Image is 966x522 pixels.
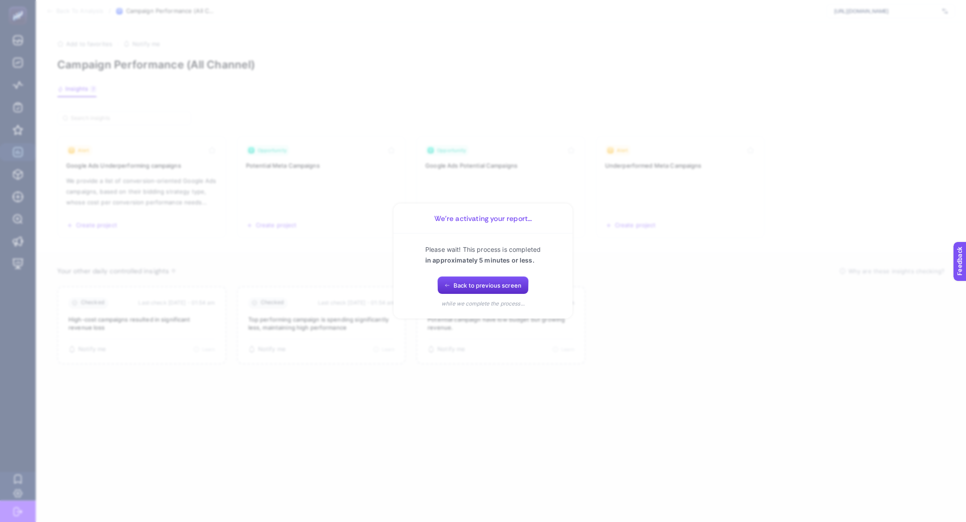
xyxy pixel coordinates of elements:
[5,3,34,10] span: Feedback
[453,282,521,289] span: Back to previous screen
[425,256,534,264] span: in approximately 5 minutes or less.
[441,300,525,308] p: while we complete the process...
[437,276,529,294] button: Back to previous screen
[425,246,541,253] span: Please wait! This process is completed
[404,214,562,223] h1: We’re activating your report...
